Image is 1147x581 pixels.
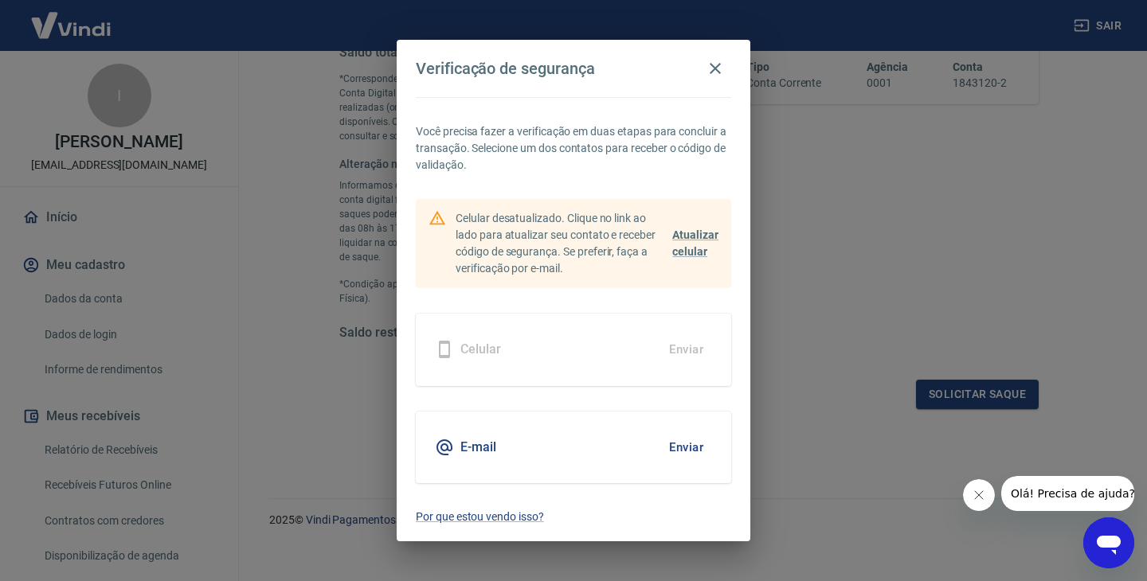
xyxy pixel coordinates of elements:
[660,431,712,464] button: Enviar
[672,228,718,258] span: Atualizar celular
[416,59,595,78] h4: Verificação de segurança
[963,479,995,511] iframe: Fechar mensagem
[460,439,496,455] h5: E-mail
[416,123,731,174] p: Você precisa fazer a verificação em duas etapas para concluir a transação. Selecione um dos conta...
[10,11,134,24] span: Olá! Precisa de ajuda?
[672,227,718,260] a: Atualizar celular
[1083,517,1134,568] iframe: Botão para abrir a janela de mensagens
[1001,476,1134,511] iframe: Mensagem da empresa
[460,341,501,357] h5: Celular
[416,509,731,525] a: Por que estou vendo isso?
[456,210,666,277] p: Celular desatualizado. Clique no link ao lado para atualizar seu contato e receber código de segu...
